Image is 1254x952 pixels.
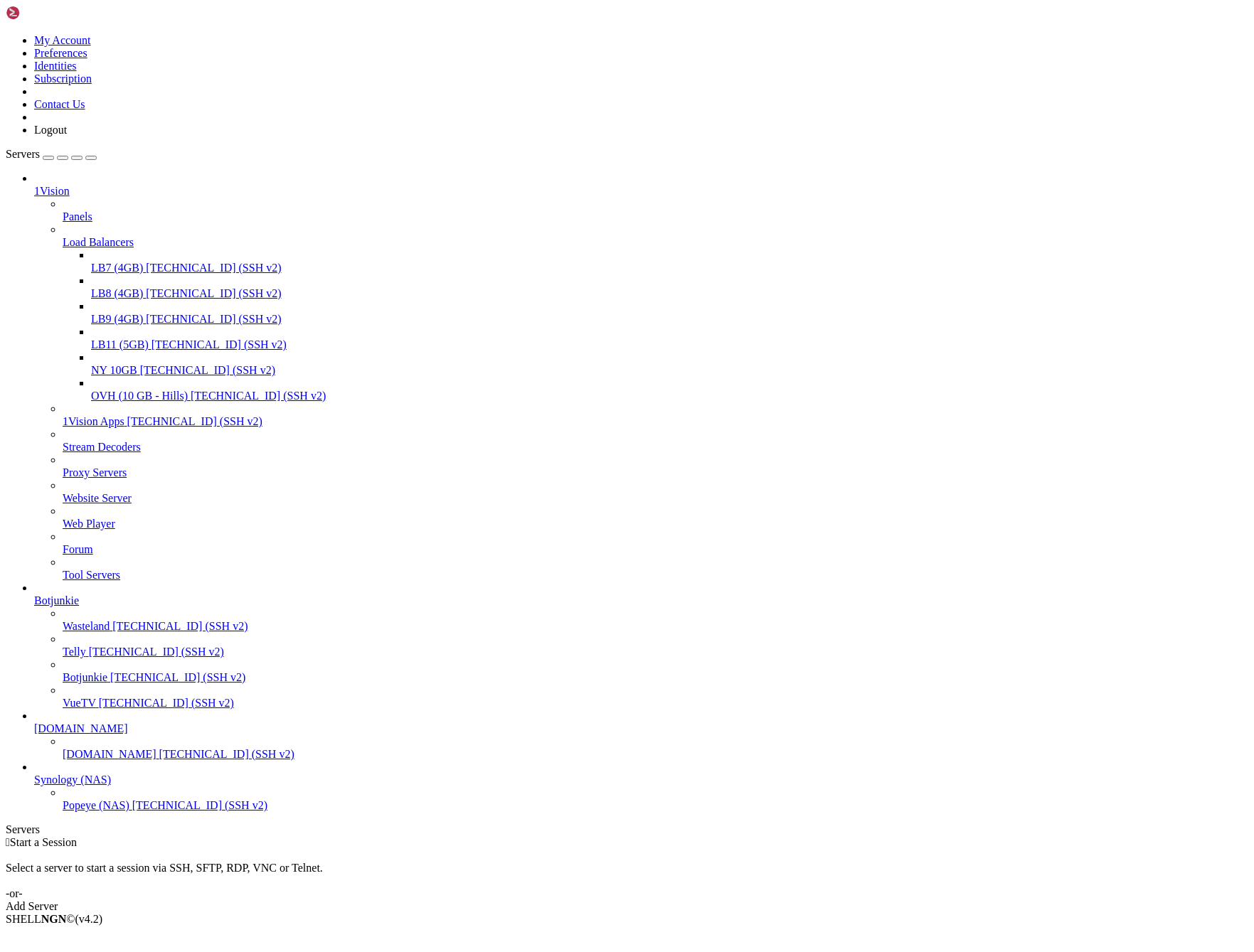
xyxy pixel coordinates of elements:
[34,710,1248,761] li: [DOMAIN_NAME]
[6,913,102,925] span: SHELL ©
[63,441,141,453] span: Stream Decoders
[91,287,1248,300] a: LB8 (4GB) [TECHNICAL_ID] (SSH v2)
[63,607,1248,633] li: Wasteland [TECHNICAL_ID] (SSH v2)
[91,390,1248,402] a: OVH (10 GB - Hills) [TECHNICAL_ID] (SSH v2)
[91,300,1248,326] li: LB9 (4GB) [TECHNICAL_ID] (SSH v2)
[63,492,132,504] span: Website Server
[91,364,137,376] span: NY 10GB
[6,900,1248,913] div: Add Server
[34,722,128,734] span: [DOMAIN_NAME]
[34,98,85,110] a: Contact Us
[63,479,1248,505] li: Website Server
[127,415,262,427] span: [TECHNICAL_ID] (SSH v2)
[63,697,96,709] span: VueTV
[63,671,1248,684] a: Botjunkie [TECHNICAL_ID] (SSH v2)
[34,47,87,59] a: Preferences
[63,415,124,427] span: 1Vision Apps
[63,505,1248,530] li: Web Player
[91,287,143,299] span: LB8 (4GB)
[63,633,1248,658] li: Telly [TECHNICAL_ID] (SSH v2)
[34,34,91,46] a: My Account
[6,849,1248,900] div: Select a server to start a session via SSH, SFTP, RDP, VNC or Telnet. -or-
[41,913,67,925] b: NGN
[152,338,287,351] span: [TECHNICAL_ID] (SSH v2)
[63,530,1248,556] li: Forum
[63,198,1248,223] li: Panels
[34,185,1248,198] a: 1Vision
[63,210,1248,223] a: Panels
[34,722,1248,735] a: [DOMAIN_NAME]
[63,543,93,555] span: Forum
[6,836,10,848] span: 
[89,646,224,658] span: [TECHNICAL_ID] (SSH v2)
[63,415,1248,428] a: 1Vision Apps [TECHNICAL_ID] (SSH v2)
[132,799,267,811] span: [TECHNICAL_ID] (SSH v2)
[146,287,281,299] span: [TECHNICAL_ID] (SSH v2)
[63,223,1248,402] li: Load Balancers
[34,582,1248,710] li: Botjunkie
[6,148,40,160] span: Servers
[91,351,1248,377] li: NY 10GB [TECHNICAL_ID] (SSH v2)
[63,454,1248,479] li: Proxy Servers
[63,236,134,248] span: Load Balancers
[63,569,120,581] span: Tool Servers
[63,620,110,632] span: Wasteland
[34,73,92,85] a: Subscription
[63,748,1248,761] a: [DOMAIN_NAME] [TECHNICAL_ID] (SSH v2)
[63,543,1248,556] a: Forum
[63,236,1248,249] a: Load Balancers
[91,274,1248,300] li: LB8 (4GB) [TECHNICAL_ID] (SSH v2)
[34,761,1248,812] li: Synology (NAS)
[63,518,1248,530] a: Web Player
[34,594,79,606] span: Botjunkie
[63,658,1248,684] li: Botjunkie [TECHNICAL_ID] (SSH v2)
[63,697,1248,710] a: VueTV [TECHNICAL_ID] (SSH v2)
[91,338,1248,351] a: LB11 (5GB) [TECHNICAL_ID] (SSH v2)
[91,326,1248,351] li: LB11 (5GB) [TECHNICAL_ID] (SSH v2)
[63,428,1248,454] li: Stream Decoders
[6,6,87,20] img: Shellngn
[75,913,103,925] span: 4.2.0
[6,823,1248,836] div: Servers
[63,492,1248,505] a: Website Server
[34,172,1248,582] li: 1Vision
[91,262,1248,274] a: LB7 (4GB) [TECHNICAL_ID] (SSH v2)
[34,60,77,72] a: Identities
[63,518,115,530] span: Web Player
[63,748,156,760] span: [DOMAIN_NAME]
[140,364,275,376] span: [TECHNICAL_ID] (SSH v2)
[159,748,294,760] span: [TECHNICAL_ID] (SSH v2)
[34,774,1248,786] a: Synology (NAS)
[34,774,111,786] span: Synology (NAS)
[91,249,1248,274] li: LB7 (4GB) [TECHNICAL_ID] (SSH v2)
[91,364,1248,377] a: NY 10GB [TECHNICAL_ID] (SSH v2)
[91,313,1248,326] a: LB9 (4GB) [TECHNICAL_ID] (SSH v2)
[63,569,1248,582] a: Tool Servers
[63,441,1248,454] a: Stream Decoders
[63,684,1248,710] li: VueTV [TECHNICAL_ID] (SSH v2)
[63,620,1248,633] a: Wasteland [TECHNICAL_ID] (SSH v2)
[63,786,1248,812] li: Popeye (NAS) [TECHNICAL_ID] (SSH v2)
[63,799,1248,812] a: Popeye (NAS) [TECHNICAL_ID] (SSH v2)
[34,594,1248,607] a: Botjunkie
[91,390,188,402] span: OVH (10 GB - Hills)
[99,697,234,709] span: [TECHNICAL_ID] (SSH v2)
[63,402,1248,428] li: 1Vision Apps [TECHNICAL_ID] (SSH v2)
[63,799,129,811] span: Popeye (NAS)
[91,313,143,325] span: LB9 (4GB)
[6,148,97,160] a: Servers
[112,620,248,632] span: [TECHNICAL_ID] (SSH v2)
[91,262,143,274] span: LB7 (4GB)
[63,556,1248,582] li: Tool Servers
[63,466,127,478] span: Proxy Servers
[34,185,70,197] span: 1Vision
[34,124,67,136] a: Logout
[63,646,86,658] span: Telly
[191,390,326,402] span: [TECHNICAL_ID] (SSH v2)
[110,671,245,683] span: [TECHNICAL_ID] (SSH v2)
[63,735,1248,761] li: [DOMAIN_NAME] [TECHNICAL_ID] (SSH v2)
[10,836,77,848] span: Start a Session
[91,338,149,351] span: LB11 (5GB)
[91,377,1248,402] li: OVH (10 GB - Hills) [TECHNICAL_ID] (SSH v2)
[63,466,1248,479] a: Proxy Servers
